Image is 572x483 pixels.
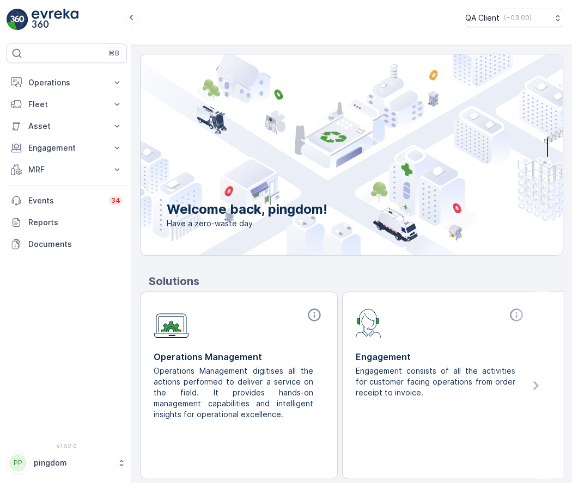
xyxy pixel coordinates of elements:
p: QA Client [465,13,500,23]
p: Operations [28,77,105,88]
p: Operations Management [154,350,324,363]
a: Reports [7,212,127,233]
img: logo [7,9,28,30]
p: Asset [28,121,105,132]
p: Operations Management digitises all the actions performed to deliver a service on the field. It p... [154,366,315,420]
button: Engagement [7,137,127,159]
span: v 1.52.0 [7,443,127,449]
p: ( +03:00 ) [504,14,532,22]
span: Have a zero-waste day [167,218,327,229]
button: MRF [7,159,127,181]
p: Fleet [28,99,105,110]
img: logo_light-DOdMpM7g.png [32,9,78,30]
img: module-icon [356,307,381,338]
p: Engagement [356,350,526,363]
p: Engagement [28,143,105,153]
button: Operations [7,72,127,94]
p: Reports [28,217,123,228]
button: Fleet [7,94,127,115]
button: Asset [7,115,127,137]
p: Solutions [149,273,563,289]
img: module-icon [154,307,189,338]
a: Events34 [7,190,127,212]
p: 34 [111,196,120,205]
button: PPpingdom [7,451,127,474]
p: Engagement consists of all the activities for customer facing operations from order receipt to in... [356,366,518,398]
p: MRF [28,164,105,175]
p: Documents [28,239,123,250]
p: pingdom [34,457,112,468]
button: QA Client(+03:00) [465,9,563,27]
a: Documents [7,233,127,255]
p: ⌘B [108,49,119,58]
img: city illustration [92,54,563,255]
p: Events [28,195,102,206]
div: PP [9,454,27,472]
p: Welcome back, pingdom! [167,201,327,218]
